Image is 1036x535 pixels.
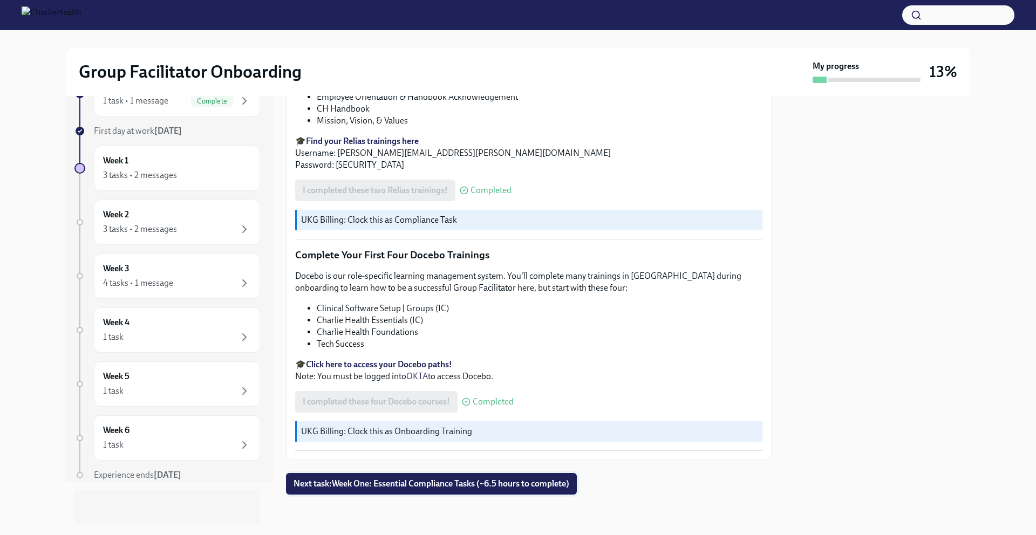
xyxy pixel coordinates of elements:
[103,424,129,436] h6: Week 6
[929,62,957,81] h3: 13%
[74,125,260,137] a: First day at work[DATE]
[406,371,428,381] a: OKTA
[103,277,173,289] div: 4 tasks • 1 message
[473,397,514,406] span: Completed
[74,307,260,353] a: Week 41 task
[295,135,762,171] p: 🎓 Username: [PERSON_NAME][EMAIL_ADDRESS][PERSON_NAME][DOMAIN_NAME] Password: [SECURITY_DATA]
[301,426,758,437] p: UKG Billing: Clock this as Onboarding Training
[74,200,260,245] a: Week 23 tasks • 2 messages
[154,470,181,480] strong: [DATE]
[317,115,762,127] li: Mission, Vision, & Values
[154,126,182,136] strong: [DATE]
[22,6,81,24] img: CharlieHealth
[306,136,419,146] a: Find your Relias trainings here
[317,326,762,338] li: Charlie Health Foundations
[94,470,181,480] span: Experience ends
[103,371,129,382] h6: Week 5
[317,338,762,350] li: Tech Success
[306,359,452,369] a: Click here to access your Docebo paths!
[103,155,128,167] h6: Week 1
[317,303,762,314] li: Clinical Software Setup | Groups (IC)
[103,385,124,397] div: 1 task
[295,270,762,294] p: Docebo is our role-specific learning management system. You'll complete many trainings in [GEOGRA...
[103,263,129,275] h6: Week 3
[813,60,859,72] strong: My progress
[103,209,129,221] h6: Week 2
[301,214,758,226] p: UKG Billing: Clock this as Compliance Task
[79,61,302,83] h2: Group Facilitator Onboarding
[103,169,177,181] div: 3 tasks • 2 messages
[74,361,260,407] a: Week 51 task
[294,478,569,489] span: Next task : Week One: Essential Compliance Tasks (~6.5 hours to complete)
[103,331,124,343] div: 1 task
[74,415,260,461] a: Week 61 task
[103,317,129,328] h6: Week 4
[103,95,168,107] div: 1 task • 1 message
[286,473,577,495] button: Next task:Week One: Essential Compliance Tasks (~6.5 hours to complete)
[74,253,260,299] a: Week 34 tasks • 1 message
[471,186,512,195] span: Completed
[295,359,762,382] p: 🎓 Note: You must be logged into to access Docebo.
[74,146,260,191] a: Week 13 tasks • 2 messages
[317,314,762,326] li: Charlie Health Essentials (IC)
[94,126,182,136] span: First day at work
[190,97,234,105] span: Complete
[103,439,124,451] div: 1 task
[295,248,762,262] p: Complete Your First Four Docebo Trainings
[317,103,762,115] li: CH Handbook
[103,223,177,235] div: 3 tasks • 2 messages
[317,91,762,103] li: Employee Orientation & Handbook Acknowledgement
